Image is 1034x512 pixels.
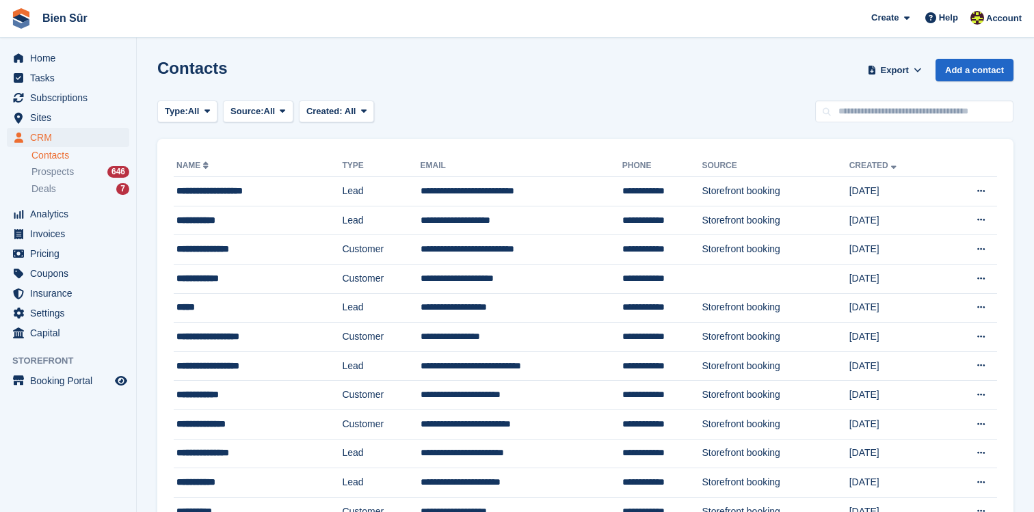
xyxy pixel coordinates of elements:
[30,108,112,127] span: Sites
[37,7,93,29] a: Bien Sûr
[849,161,899,170] a: Created
[30,49,112,68] span: Home
[970,11,984,25] img: Marie Tran
[157,59,228,77] h1: Contacts
[702,351,849,381] td: Storefront booking
[936,59,1013,81] a: Add a contact
[849,206,944,235] td: [DATE]
[11,8,31,29] img: stora-icon-8386f47178a22dfd0bd8f6a31ec36ba5ce8667c1dd55bd0f319d3a0aa187defe.svg
[176,161,211,170] a: Name
[702,206,849,235] td: Storefront booking
[30,128,112,147] span: CRM
[849,293,944,323] td: [DATE]
[342,293,420,323] td: Lead
[342,264,420,293] td: Customer
[7,88,129,107] a: menu
[849,381,944,410] td: [DATE]
[702,323,849,352] td: Storefront booking
[342,381,420,410] td: Customer
[849,439,944,468] td: [DATE]
[7,304,129,323] a: menu
[165,105,188,118] span: Type:
[849,468,944,498] td: [DATE]
[30,224,112,243] span: Invoices
[702,439,849,468] td: Storefront booking
[342,468,420,498] td: Lead
[7,371,129,390] a: menu
[939,11,958,25] span: Help
[871,11,899,25] span: Create
[30,88,112,107] span: Subscriptions
[342,206,420,235] td: Lead
[264,105,276,118] span: All
[7,68,129,87] a: menu
[702,235,849,265] td: Storefront booking
[113,373,129,389] a: Preview store
[7,284,129,303] a: menu
[345,106,356,116] span: All
[702,177,849,206] td: Storefront booking
[7,244,129,263] a: menu
[223,100,293,123] button: Source: All
[849,264,944,293] td: [DATE]
[421,155,622,177] th: Email
[31,165,129,179] a: Prospects 646
[188,105,200,118] span: All
[107,166,129,178] div: 646
[299,100,374,123] button: Created: All
[30,304,112,323] span: Settings
[7,128,129,147] a: menu
[702,293,849,323] td: Storefront booking
[986,12,1022,25] span: Account
[7,323,129,342] a: menu
[31,149,129,162] a: Contacts
[7,224,129,243] a: menu
[30,264,112,283] span: Coupons
[342,177,420,206] td: Lead
[849,351,944,381] td: [DATE]
[849,177,944,206] td: [DATE]
[12,354,136,368] span: Storefront
[342,439,420,468] td: Lead
[30,244,112,263] span: Pricing
[864,59,925,81] button: Export
[702,381,849,410] td: Storefront booking
[342,323,420,352] td: Customer
[306,106,343,116] span: Created:
[849,323,944,352] td: [DATE]
[230,105,263,118] span: Source:
[31,165,74,178] span: Prospects
[702,155,849,177] th: Source
[7,204,129,224] a: menu
[7,264,129,283] a: menu
[702,409,849,439] td: Storefront booking
[702,468,849,498] td: Storefront booking
[31,182,129,196] a: Deals 7
[342,155,420,177] th: Type
[30,323,112,342] span: Capital
[849,235,944,265] td: [DATE]
[881,64,909,77] span: Export
[30,284,112,303] span: Insurance
[31,183,56,196] span: Deals
[7,108,129,127] a: menu
[7,49,129,68] a: menu
[622,155,702,177] th: Phone
[116,183,129,195] div: 7
[342,409,420,439] td: Customer
[157,100,217,123] button: Type: All
[30,68,112,87] span: Tasks
[849,409,944,439] td: [DATE]
[30,204,112,224] span: Analytics
[342,351,420,381] td: Lead
[342,235,420,265] td: Customer
[30,371,112,390] span: Booking Portal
